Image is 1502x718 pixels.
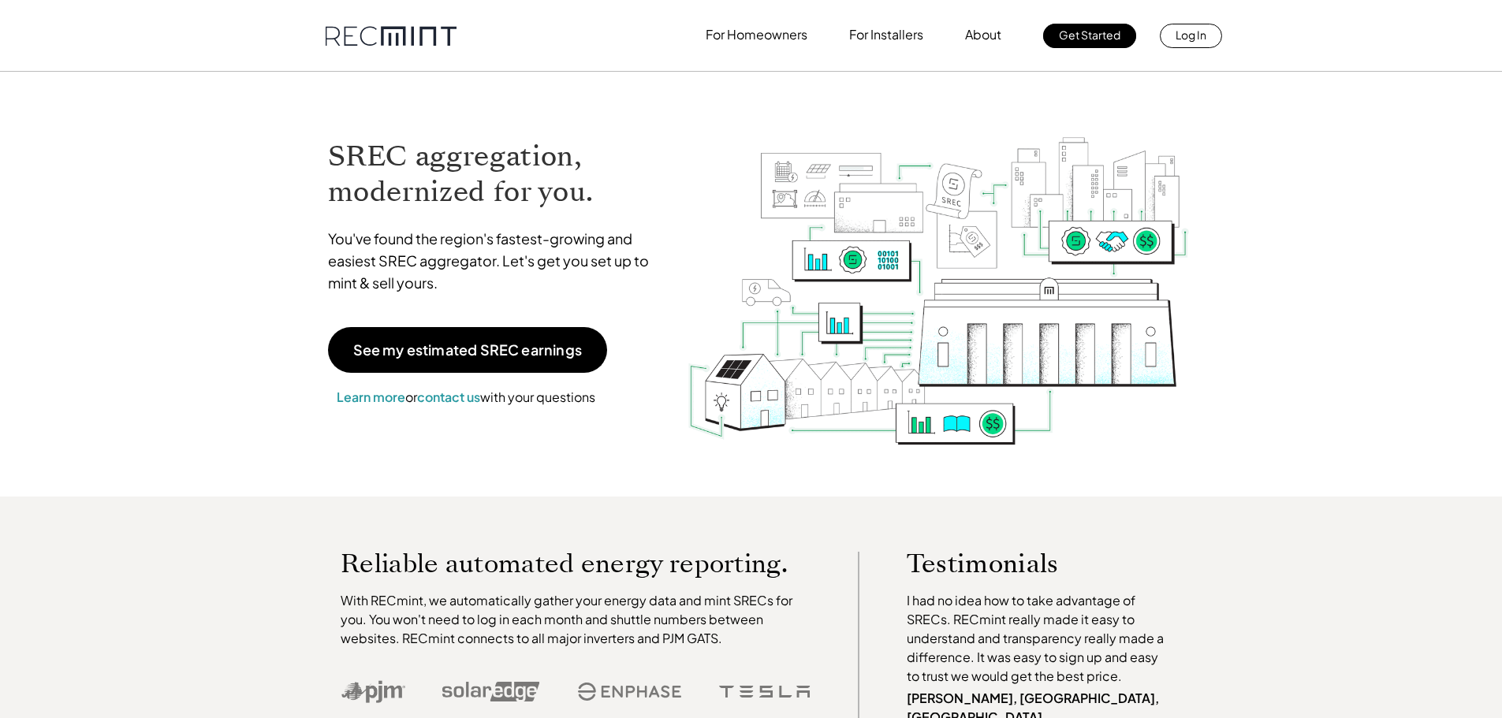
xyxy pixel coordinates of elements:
p: See my estimated SREC earnings [353,343,582,357]
p: About [965,24,1001,46]
a: Get Started [1043,24,1136,48]
p: Reliable automated energy reporting. [341,552,811,575]
p: I had no idea how to take advantage of SRECs. RECmint really made it easy to understand and trans... [907,591,1172,686]
p: or with your questions [328,387,604,407]
a: Log In [1160,24,1222,48]
a: Learn more [337,389,405,405]
p: With RECmint, we automatically gather your energy data and mint SRECs for you. You won't need to ... [341,591,811,648]
a: See my estimated SREC earnings [328,327,607,373]
p: For Homeowners [706,24,807,46]
a: contact us [417,389,480,405]
p: Testimonials [907,552,1142,575]
p: You've found the region's fastest-growing and easiest SREC aggregator. Let's get you set up to mi... [328,228,664,294]
p: Get Started [1059,24,1120,46]
img: RECmint value cycle [687,95,1190,449]
h1: SREC aggregation, modernized for you. [328,139,664,210]
p: Log In [1176,24,1206,46]
p: For Installers [849,24,923,46]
